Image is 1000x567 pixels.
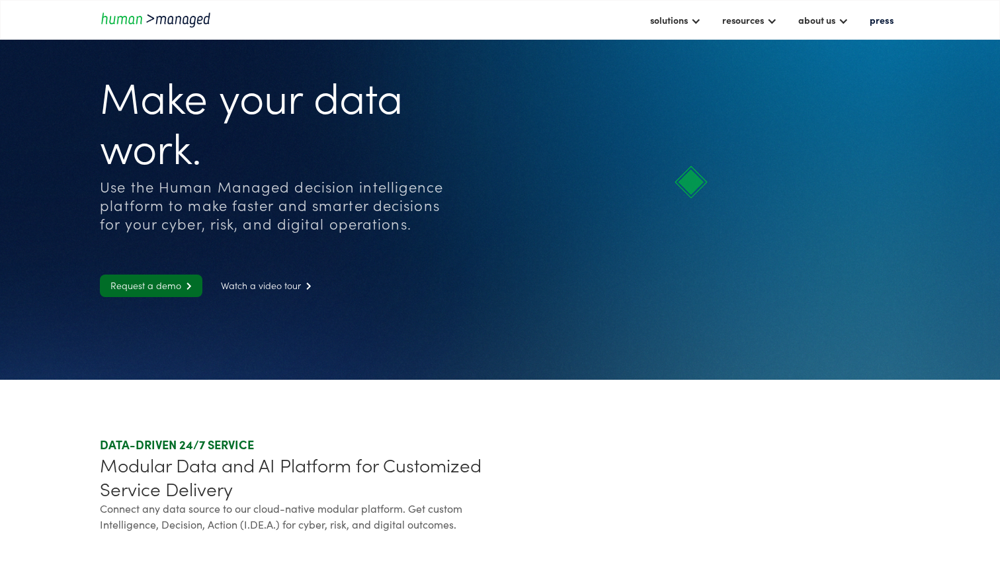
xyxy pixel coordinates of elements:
span:  [301,282,312,290]
div: about us [792,9,855,31]
a: press [863,9,900,31]
div: resources [716,9,784,31]
div: Modular Data and AI Platform for Customized Service Delivery [100,453,495,500]
div: solutions [650,12,688,28]
div: Connect any data source to our cloud-native modular platform. Get custom Intelligence, Decision, ... [100,500,495,532]
span:  [181,282,192,290]
a: Watch a video tour [210,275,322,297]
div: resources [722,12,764,28]
div: about us [798,12,835,28]
div: DATA-DRIVEN 24/7 SERVICE [100,437,495,453]
div: solutions [644,9,708,31]
a: home [100,11,219,28]
h1: Make your data work. [100,70,444,171]
div: Use the Human Managed decision intelligence platform to make faster and smarter decisions for you... [100,177,444,233]
a: Request a demo [100,275,202,297]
